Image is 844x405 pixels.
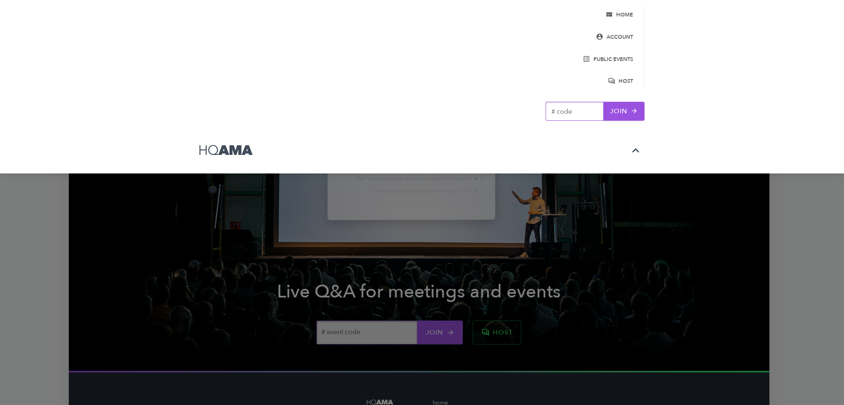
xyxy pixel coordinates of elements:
button: join [603,102,645,121]
span: public events [577,55,633,64]
span: host [577,77,633,86]
span: account [577,33,633,42]
span: join [610,105,638,117]
span: home [577,10,633,20]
